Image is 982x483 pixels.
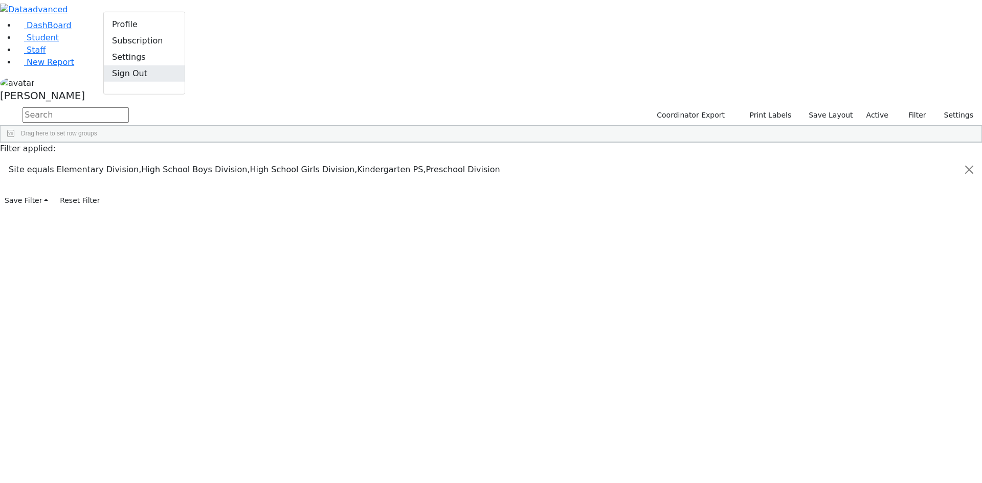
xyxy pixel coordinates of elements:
a: DashBoard [16,20,72,30]
input: Search [23,107,129,123]
button: Filter [895,107,931,123]
button: Close [957,155,981,184]
a: Subscription [104,32,185,49]
span: Staff [27,45,46,55]
a: Staff [16,45,46,55]
button: Save Layout [804,107,857,123]
button: Print Labels [738,107,796,123]
button: Coordinator Export [650,107,729,123]
span: Drag here to set row groups [21,130,97,137]
button: Reset Filter [55,193,104,209]
a: Sign Out [104,65,185,81]
a: Student [16,33,59,42]
span: New Report [27,57,74,67]
a: Settings [104,49,185,65]
button: Settings [931,107,978,123]
label: Active [862,107,893,123]
span: Student [27,33,59,42]
a: Profile [104,16,185,32]
span: DashBoard [27,20,72,30]
a: New Report [16,57,74,67]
